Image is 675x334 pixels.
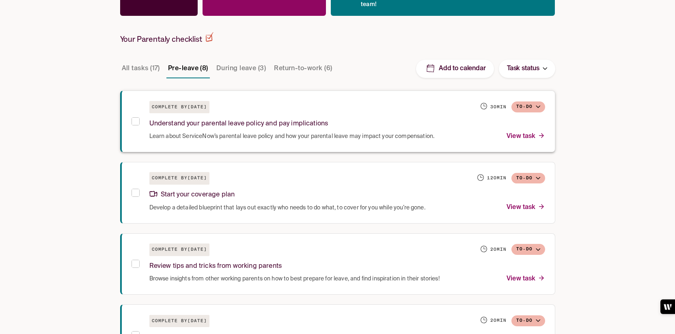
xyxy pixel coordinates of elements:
[149,132,435,140] span: Learn about ServiceNow’s parental leave policy and how your parental leave may impact your compen...
[149,315,209,328] h6: Complete by [DATE]
[120,32,213,44] h2: Your Parentaly checklist
[511,101,545,112] button: To-do
[149,119,328,129] p: Understand your parental leave policy and pay implications
[149,204,425,212] span: Develop a detailed blueprint that lays out exactly who needs to do what, to cover for you while y...
[490,246,507,253] h6: 20 min
[507,202,545,213] p: View task
[120,59,336,78] div: Task stage tabs
[149,274,440,284] p: Browse insights from other working parents on how to best prepare for leave, and find inspiration...
[490,317,507,324] h6: 20 min
[511,173,545,184] button: To-do
[149,172,209,185] h6: Complete by [DATE]
[166,59,210,78] button: Pre-leave (8)
[120,59,162,78] button: All tasks (17)
[507,274,545,284] p: View task
[507,131,545,142] p: View task
[490,104,507,110] h6: 30 min
[507,63,539,74] p: Task status
[416,60,494,78] button: Add to calendar
[272,59,334,78] button: Return-to-work (6)
[511,244,545,255] button: To-do
[149,261,282,272] p: Review tips and tricks from working parents
[499,60,555,78] button: Task status
[511,315,545,326] button: To-do
[149,190,235,200] p: Start your coverage plan
[215,59,267,78] button: During leave (3)
[439,65,486,73] p: Add to calendar
[149,101,209,114] h6: Complete by [DATE]
[487,175,507,181] h6: 120 min
[149,243,209,256] h6: Complete by [DATE]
